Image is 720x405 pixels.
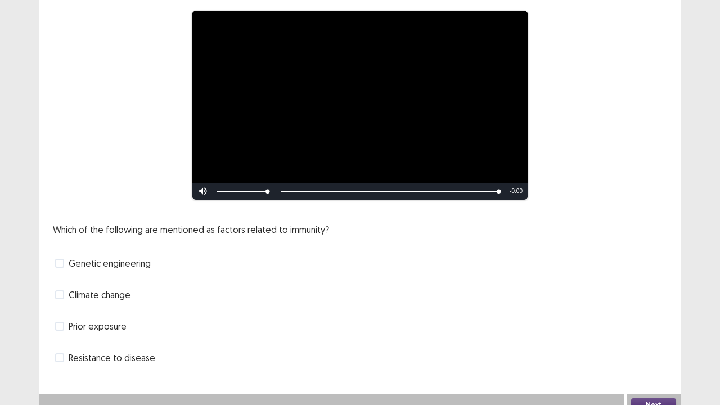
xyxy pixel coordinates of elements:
[510,188,511,194] span: -
[53,223,329,236] p: Which of the following are mentioned as factors related to immunity?
[217,191,268,192] div: Volume Level
[69,288,130,301] span: Climate change
[192,183,214,200] button: Mute
[69,256,151,270] span: Genetic engineering
[69,319,127,333] span: Prior exposure
[69,351,155,364] span: Resistance to disease
[512,188,523,194] span: 0:00
[192,11,528,200] div: Video Player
